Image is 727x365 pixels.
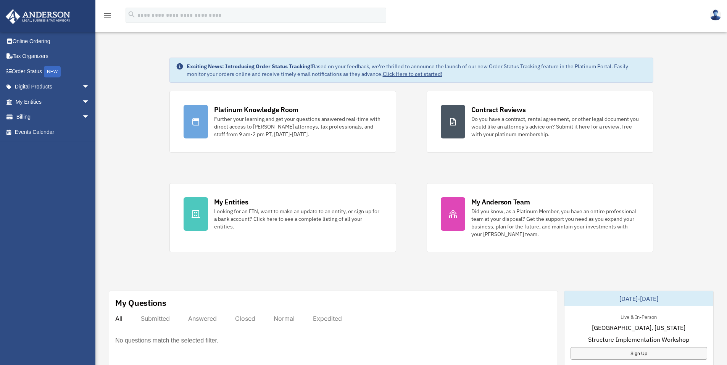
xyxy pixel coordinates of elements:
div: All [115,315,123,322]
div: Live & In-Person [614,312,663,320]
a: Click Here to get started! [383,71,442,77]
div: Submitted [141,315,170,322]
a: Events Calendar [5,124,101,140]
a: My Entitiesarrow_drop_down [5,94,101,109]
a: Tax Organizers [5,49,101,64]
div: Further your learning and get your questions answered real-time with direct access to [PERSON_NAM... [214,115,382,138]
span: [GEOGRAPHIC_DATA], [US_STATE] [592,323,685,332]
a: Sign Up [571,347,707,360]
i: menu [103,11,112,20]
span: arrow_drop_down [82,94,97,110]
div: Expedited [313,315,342,322]
div: Did you know, as a Platinum Member, you have an entire professional team at your disposal? Get th... [471,207,639,238]
a: Digital Productsarrow_drop_down [5,79,101,95]
a: Online Ordering [5,34,101,49]
a: Order StatusNEW [5,64,101,79]
div: My Entities [214,197,248,207]
a: My Anderson Team Did you know, as a Platinum Member, you have an entire professional team at your... [427,183,653,252]
div: My Anderson Team [471,197,530,207]
span: Structure Implementation Workshop [588,335,689,344]
div: Contract Reviews [471,105,526,114]
div: NEW [44,66,61,77]
p: No questions match the selected filter. [115,335,218,346]
img: User Pic [710,10,721,21]
i: search [127,10,136,19]
div: Normal [274,315,295,322]
div: Platinum Knowledge Room [214,105,299,114]
a: menu [103,13,112,20]
a: Platinum Knowledge Room Further your learning and get your questions answered real-time with dire... [169,91,396,153]
a: My Entities Looking for an EIN, want to make an update to an entity, or sign up for a bank accoun... [169,183,396,252]
div: Looking for an EIN, want to make an update to an entity, or sign up for a bank account? Click her... [214,207,382,230]
span: arrow_drop_down [82,109,97,125]
div: Do you have a contract, rental agreement, or other legal document you would like an attorney's ad... [471,115,639,138]
span: arrow_drop_down [82,79,97,95]
div: Answered [188,315,217,322]
a: Contract Reviews Do you have a contract, rental agreement, or other legal document you would like... [427,91,653,153]
img: Anderson Advisors Platinum Portal [3,9,73,24]
strong: Exciting News: Introducing Order Status Tracking! [187,63,312,70]
a: Billingarrow_drop_down [5,109,101,125]
div: [DATE]-[DATE] [564,291,713,306]
div: My Questions [115,297,166,309]
div: Closed [235,315,255,322]
div: Based on your feedback, we're thrilled to announce the launch of our new Order Status Tracking fe... [187,63,647,78]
